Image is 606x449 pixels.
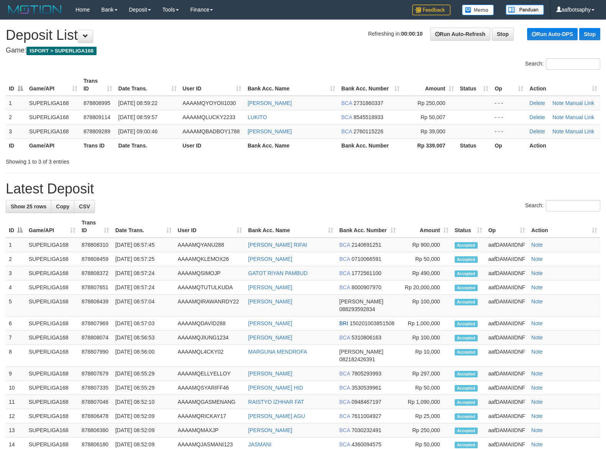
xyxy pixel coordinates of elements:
th: Trans ID: activate to sort column ascending [80,74,115,96]
td: SUPERLIGA168 [26,252,79,266]
span: Accepted [455,385,478,392]
td: Rp 490,000 [399,266,452,280]
td: Rp 50,000 [399,381,452,395]
span: Accepted [455,270,478,277]
span: Accepted [455,285,478,291]
span: BCA [339,441,350,447]
th: Status: activate to sort column ascending [457,74,492,96]
th: Date Trans. [115,138,180,152]
td: [DATE] 08:56:00 [112,345,175,367]
span: Show 25 rows [11,203,46,210]
td: 878806380 [79,423,112,438]
td: 8 [6,345,26,367]
td: 2 [6,252,26,266]
span: [PERSON_NAME] [339,349,383,355]
a: [PERSON_NAME] [248,427,292,433]
td: 7 [6,331,26,345]
td: aafDAMAIIDNF [485,295,528,316]
span: Accepted [455,242,478,249]
a: RAISTYO IZHHAR FAT [248,399,304,405]
th: Game/API: activate to sort column ascending [26,216,79,238]
td: Rp 50,000 [399,252,452,266]
a: MARGUNA MENDROFA [248,349,307,355]
td: 6 [6,316,26,331]
td: AAAAMQELLYELLOY [175,367,245,381]
th: Op: activate to sort column ascending [485,216,528,238]
td: SUPERLIGA168 [26,381,79,395]
a: [PERSON_NAME] AGU [248,413,305,419]
a: Stop [492,28,514,41]
a: Manual Link [565,128,595,134]
a: [PERSON_NAME] HID [248,385,303,391]
td: aafDAMAIIDNF [485,331,528,345]
span: Accepted [455,335,478,341]
span: BCA [339,334,350,341]
span: Copy 7805293993 to clipboard [352,370,382,377]
span: 878808995 [84,100,110,106]
a: [PERSON_NAME] [247,128,292,134]
td: 878807969 [79,316,112,331]
span: Accepted [455,428,478,434]
th: Bank Acc. Name: activate to sort column ascending [245,216,336,238]
td: 11 [6,395,26,409]
a: Delete [529,114,545,120]
td: 10 [6,381,26,395]
td: SUPERLIGA168 [26,295,79,316]
img: panduan.png [506,5,544,15]
span: 878809114 [84,114,110,120]
td: Rp 100,000 [399,295,452,316]
td: 3 [6,124,26,138]
a: Note [552,128,564,134]
td: aafDAMAIIDNF [485,266,528,280]
h1: Latest Deposit [6,181,600,197]
span: Copy 7030232491 to clipboard [352,427,382,433]
a: Run Auto-DPS [527,28,578,40]
a: Manual Link [565,114,595,120]
a: Note [531,242,543,248]
a: [PERSON_NAME] RIFAI [248,242,307,248]
span: Copy 082182426391 to clipboard [339,356,375,362]
span: BRI [339,320,348,326]
span: Copy 0948467197 to clipboard [352,399,382,405]
td: aafDAMAIIDNF [485,238,528,252]
td: Rp 1,090,000 [399,395,452,409]
td: 878807335 [79,381,112,395]
th: ID: activate to sort column descending [6,74,26,96]
label: Search: [525,58,600,70]
td: [DATE] 08:52:09 [112,409,175,423]
strong: 00:00:10 [401,31,423,37]
span: Accepted [455,256,478,263]
td: 878807990 [79,345,112,367]
span: Rp 39,000 [421,128,445,134]
td: - - - [491,110,526,124]
a: LUKITO [247,114,267,120]
th: Action: activate to sort column ascending [528,216,600,238]
td: Rp 900,000 [399,238,452,252]
th: Game/API: activate to sort column ascending [26,74,80,96]
a: Note [531,399,543,405]
span: Accepted [455,321,478,327]
td: aafDAMAIIDNF [485,252,528,266]
td: aafDAMAIIDNF [485,423,528,438]
td: AAAAMQIRAWANRDY22 [175,295,245,316]
span: Copy 088293592834 to clipboard [339,306,375,312]
td: [DATE] 08:52:10 [112,395,175,409]
th: Status [457,138,492,152]
span: [DATE] 09:00:46 [118,128,157,134]
td: 878806478 [79,409,112,423]
th: Bank Acc. Name: activate to sort column ascending [244,74,338,96]
span: Rp 50,007 [421,114,445,120]
td: SUPERLIGA168 [26,238,79,252]
th: Bank Acc. Number: activate to sort column ascending [338,74,403,96]
td: SUPERLIGA168 [26,395,79,409]
a: Delete [529,100,545,106]
td: [DATE] 08:57:25 [112,252,175,266]
span: CSV [79,203,90,210]
span: BCA [341,100,352,106]
span: AAAAMQYOYOII1030 [183,100,236,106]
td: SUPERLIGA168 [26,409,79,423]
td: 5 [6,295,26,316]
span: BCA [339,284,350,290]
td: AAAAMQTUTULKUDA [175,280,245,295]
span: Copy 8545518933 to clipboard [354,114,383,120]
